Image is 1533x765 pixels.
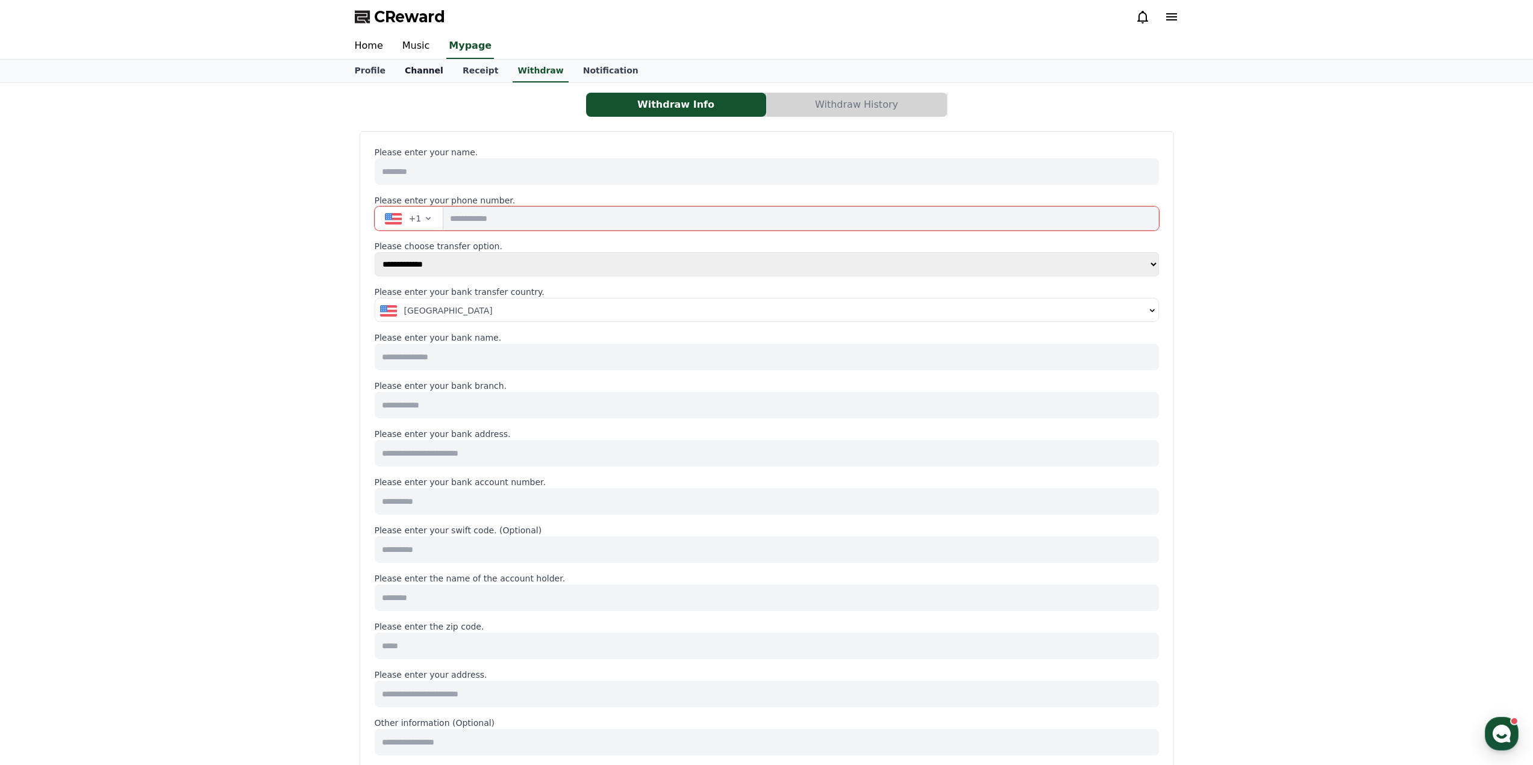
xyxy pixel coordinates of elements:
a: Home [4,382,80,412]
a: Messages [80,382,155,412]
p: Please choose transfer option. [375,240,1159,252]
p: Please enter your swift code. (Optional) [375,524,1159,536]
span: [GEOGRAPHIC_DATA] [404,305,493,317]
a: Settings [155,382,231,412]
p: Please enter the zip code. [375,621,1159,633]
span: Home [31,400,52,409]
span: +1 [409,212,422,225]
span: Messages [100,400,136,410]
a: Mypage [446,34,494,59]
button: Withdraw History [767,93,947,117]
a: Profile [345,60,395,82]
p: Please enter your bank name. [375,332,1159,344]
p: Please enter your name. [375,146,1159,158]
p: Please enter your bank address. [375,428,1159,440]
span: CReward [374,7,445,26]
p: Other information (Optional) [375,717,1159,729]
p: Please enter your phone number. [375,194,1159,206]
button: Withdraw Info [586,93,766,117]
a: Withdraw Info [586,93,767,117]
a: Channel [395,60,453,82]
p: Please enter your bank transfer country. [375,286,1159,298]
a: Music [393,34,440,59]
p: Please enter your bank branch. [375,380,1159,392]
p: Please enter your bank account number. [375,476,1159,488]
a: Notification [573,60,648,82]
p: Please enter the name of the account holder. [375,572,1159,584]
a: Withdraw [513,60,568,82]
a: Receipt [453,60,508,82]
a: Home [345,34,393,59]
a: CReward [355,7,445,26]
p: Please enter your address. [375,669,1159,681]
span: Settings [178,400,208,409]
